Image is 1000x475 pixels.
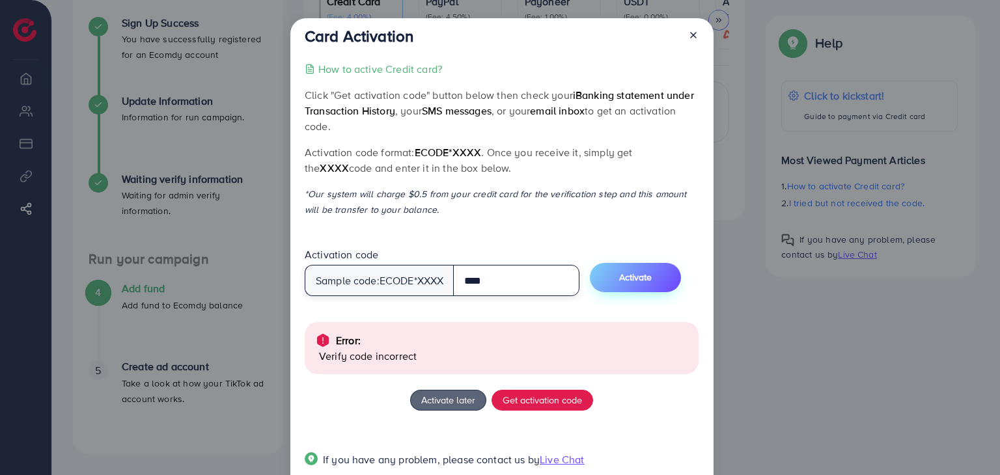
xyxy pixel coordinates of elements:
iframe: Chat [945,416,990,465]
span: If you have any problem, please contact us by [323,452,540,467]
p: Error: [336,332,361,348]
div: Sample code: *XXXX [305,265,454,296]
p: *Our system will charge $0.5 from your credit card for the verification step and this amount will... [305,186,699,217]
button: Get activation code [492,390,593,411]
span: Activate [619,271,652,284]
span: ecode [380,273,414,288]
span: XXXX [320,161,349,175]
span: Get activation code [503,393,582,407]
button: Activate [590,263,681,292]
p: Click "Get activation code" button below then check your , your , or your to get an activation code. [305,87,699,134]
span: ecode*XXXX [415,145,482,159]
h3: Card Activation [305,27,413,46]
span: email inbox [530,103,585,118]
img: Popup guide [305,452,318,465]
p: How to active Credit card? [318,61,442,77]
p: Activation code format: . Once you receive it, simply get the code and enter it in the box below. [305,144,699,176]
span: SMS messages [422,103,492,118]
img: alert [315,332,331,348]
label: Activation code [305,247,378,262]
button: Activate later [410,390,486,411]
p: Verify code incorrect [319,348,688,364]
span: Live Chat [540,452,584,467]
span: Activate later [421,393,475,407]
span: iBanking statement under Transaction History [305,88,694,118]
